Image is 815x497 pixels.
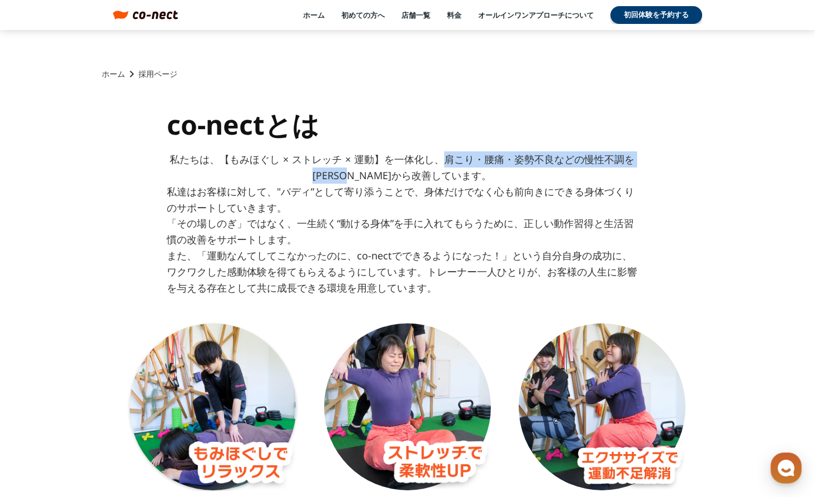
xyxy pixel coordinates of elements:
h2: co-nectとは [167,109,319,141]
span: チャット [95,370,122,379]
span: 設定 [172,370,185,378]
p: 採用ページ [138,68,177,80]
span: ホーム [28,370,48,378]
a: ホーム [102,68,125,80]
a: チャット [73,353,143,381]
a: 店舗一覧 [401,10,430,20]
i: keyboard_arrow_right [125,67,138,81]
a: 設定 [143,353,213,381]
p: また、「運動なんてしてこなかったのに、co-nectでできるようになった！」という自分自身の成功に、ワクワクした感動体験を得てもらえるようにしています。トレーナー一人ひとりが、お客様の人生に影響... [167,248,637,296]
p: 私たちは、【もみほぐし × ストレッチ × 運動】を一体化し、肩こり・腰痛・姿勢不良などの慢性不調を[PERSON_NAME]から改善しています。 [167,151,637,184]
img: エクササイズで運動不足解消 [574,446,685,491]
img: ストレッチで柔軟性UP [380,440,491,490]
p: 私達はお客様に対して、"バディ”として寄り添うことで、身体だけでなく心も前向きにできる身体づくりのサポートしていきます。 「その場しのぎ」ではなく、一生続く“動ける身体”を手に入れてもらうために... [167,184,637,248]
a: オールインワンアプローチについて [478,10,594,20]
img: もみほぐしでリラックス [185,441,296,491]
a: 初回体験を予約する [610,6,702,24]
a: ホーム [3,353,73,381]
a: 料金 [447,10,461,20]
a: ホーム [303,10,325,20]
a: 初めての方へ [341,10,385,20]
